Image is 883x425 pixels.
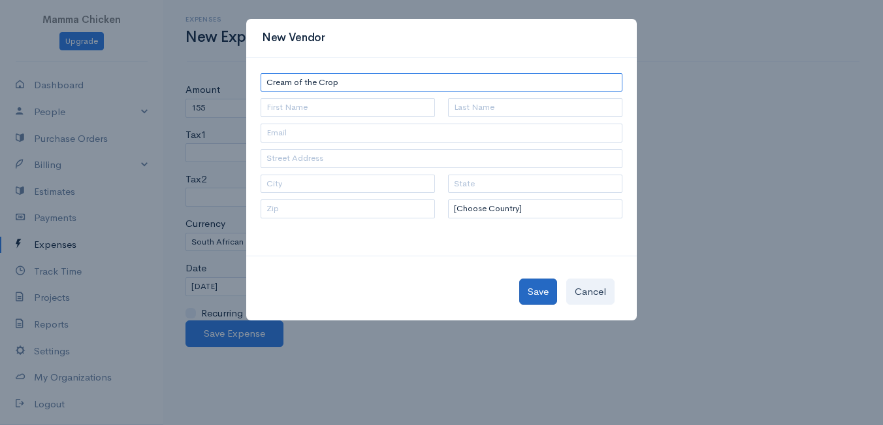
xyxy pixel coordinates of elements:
input: Email [261,124,622,143]
input: Street Address [261,149,622,168]
input: Organization [261,73,622,92]
button: Save [519,279,557,305]
input: State [448,175,622,194]
h3: New Vendor [262,29,325,46]
input: Last Name [448,98,622,117]
button: Cancel [566,279,615,305]
input: Zip [261,199,435,218]
input: City [261,175,435,194]
input: First Name [261,98,435,117]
